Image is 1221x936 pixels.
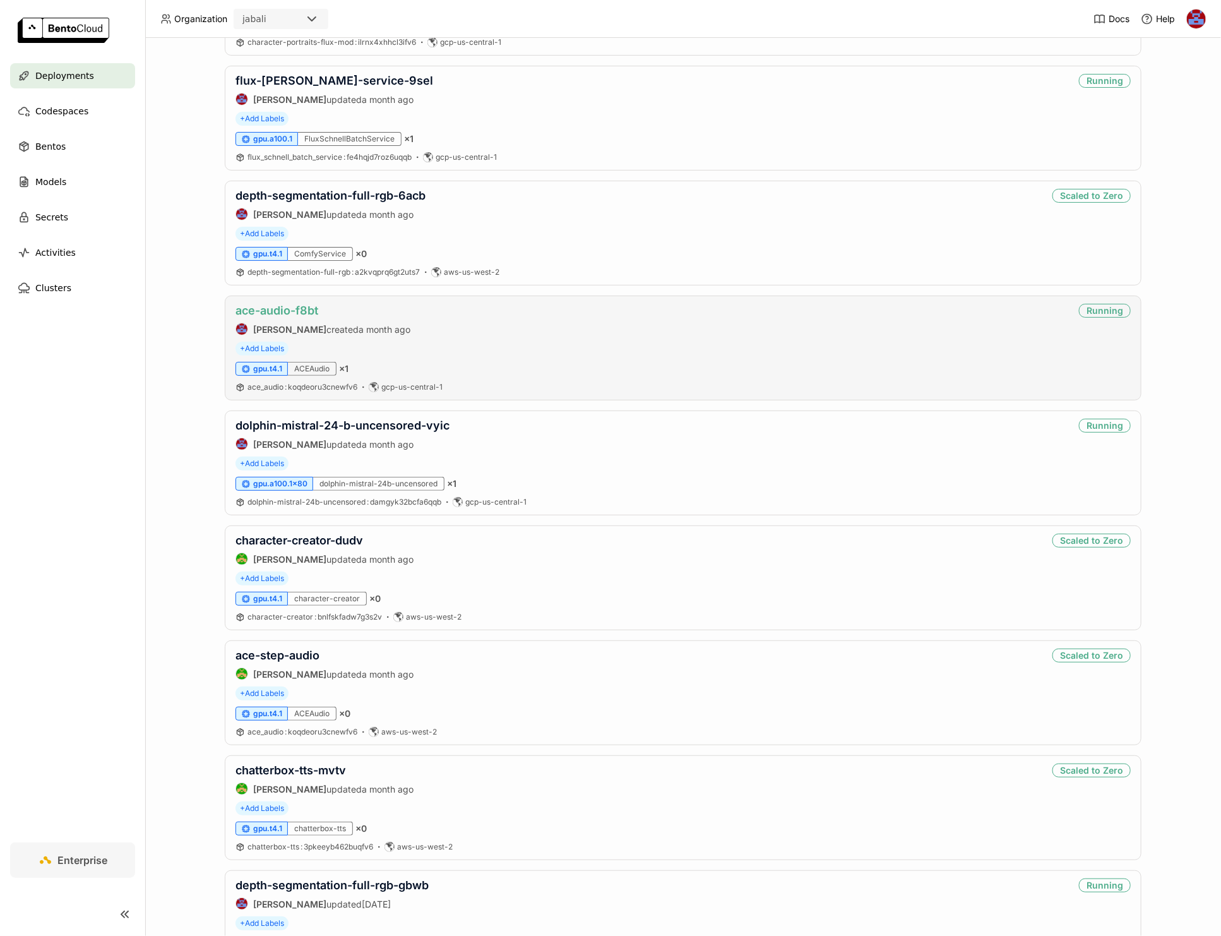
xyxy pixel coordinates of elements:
[381,727,437,737] span: aws-us-west-2
[247,727,357,736] span: ace_audio koqdeoru3cnewfv6
[362,94,414,105] span: a month ago
[288,362,337,376] div: ACEAudio
[253,94,326,105] strong: [PERSON_NAME]
[253,784,326,795] strong: [PERSON_NAME]
[436,152,497,162] span: gcp-us-central-1
[362,554,414,565] span: a month ago
[352,267,354,277] span: :
[247,612,382,622] a: character-creator:bnlfskfadw7g3s2v
[235,74,433,87] a: flux-[PERSON_NAME]-service-9sel
[404,133,414,145] span: × 1
[1093,13,1129,25] a: Docs
[343,152,345,162] span: :
[35,174,66,189] span: Models
[253,669,326,680] strong: [PERSON_NAME]
[236,323,247,335] img: Jhonatan Oliveira
[235,764,346,777] a: chatterbox-tts-mvtv
[314,612,316,621] span: :
[1187,9,1206,28] img: Jhonatan Oliveira
[288,822,353,836] div: chatterbox-tts
[35,139,66,154] span: Bentos
[355,248,367,260] span: × 0
[253,134,292,144] span: gpu.a100.1
[247,727,357,737] a: ace_audio:koqdeoru3cnewfv6
[1052,534,1131,548] div: Scaled to Zero
[253,479,307,489] span: gpu.a100.1x80
[1052,764,1131,777] div: Scaled to Zero
[253,439,326,450] strong: [PERSON_NAME]
[174,13,227,25] span: Organization
[362,899,391,909] span: [DATE]
[247,842,373,852] a: chatterbox-tts:3pkeeyb462buqfv6
[247,612,382,621] span: character-creator bnlfskfadw7g3s2v
[1109,13,1129,25] span: Docs
[235,534,363,547] a: character-creator-dudv
[236,783,247,795] img: Steve Guo
[10,99,135,124] a: Codespaces
[253,709,282,719] span: gpu.t4.1
[285,382,287,392] span: :
[447,478,456,489] span: × 1
[247,842,373,851] span: chatterbox-tts 3pkeeyb462buqfv6
[253,209,326,220] strong: [PERSON_NAME]
[235,342,289,356] span: +Add Labels
[10,843,135,878] a: Enterprise
[253,324,326,335] strong: [PERSON_NAME]
[339,708,350,719] span: × 0
[236,208,247,220] img: Jhonatan Oliveira
[362,784,414,795] span: a month ago
[369,593,381,604] span: × 0
[1079,879,1131,892] div: Running
[301,842,302,851] span: :
[253,594,282,604] span: gpu.t4.1
[235,93,433,105] div: updated
[1156,13,1175,25] span: Help
[1052,189,1131,203] div: Scaled to Zero
[367,497,369,507] span: :
[235,112,289,126] span: +Add Labels
[247,37,416,47] span: character-portraits-flux-mod ilrnx4xhhcl3ifv6
[253,554,326,565] strong: [PERSON_NAME]
[10,169,135,195] a: Models
[339,363,348,375] span: × 1
[1141,13,1175,25] div: Help
[10,63,135,88] a: Deployments
[235,668,414,680] div: updated
[35,68,94,83] span: Deployments
[236,668,247,680] img: Steve Guo
[253,249,282,259] span: gpu.t4.1
[235,783,414,795] div: updated
[235,801,289,815] span: +Add Labels
[18,18,109,43] img: logo
[355,823,367,834] span: × 0
[298,132,402,146] div: FluxSchnellBatchService
[1079,74,1131,88] div: Running
[235,687,289,700] span: +Add Labels
[10,205,135,230] a: Secrets
[235,419,450,432] a: dolphin-mistral-24-b-uncensored-vyic
[313,477,444,491] div: dolphin-mistral-24b-uncensored
[35,245,76,260] span: Activities
[288,707,337,721] div: ACEAudio
[35,210,68,225] span: Secrets
[10,240,135,265] a: Activities
[236,438,247,450] img: Jhonatan Oliveira
[247,152,412,162] span: flux_schnell_batch_service fe4hqjd7roz6uqqb
[253,824,282,834] span: gpu.t4.1
[1079,304,1131,318] div: Running
[35,104,88,119] span: Codespaces
[247,267,420,277] span: depth-segmentation-full-rgb a2kvqprq6gt2uts7
[397,842,453,852] span: aws-us-west-2
[440,37,501,47] span: gcp-us-central-1
[355,37,357,47] span: :
[465,497,527,507] span: gcp-us-central-1
[235,323,410,335] div: created
[235,438,450,450] div: updated
[247,37,416,47] a: character-portraits-flux-mod:ilrnx4xhhcl3ifv6
[247,497,441,507] a: dolphin-mistral-24b-uncensored:damgyk32bcfa6qqb
[235,189,426,202] a: depth-segmentation-full-rgb-6acb
[235,457,289,471] span: +Add Labels
[247,267,420,277] a: depth-segmentation-full-rgb:a2kvqprq6gt2uts7
[285,727,287,736] span: :
[381,382,443,392] span: gcp-us-central-1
